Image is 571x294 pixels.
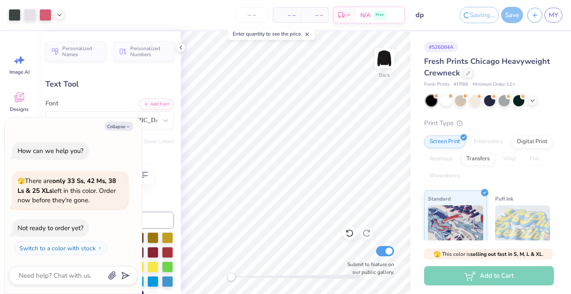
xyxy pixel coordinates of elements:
button: Personalized Names [45,42,106,61]
span: 🫣 [433,250,441,258]
div: Screen Print [424,135,466,148]
span: MY [549,10,558,20]
img: Switch to a color with stock [97,246,102,251]
span: Image AI [9,69,30,75]
span: Designs [10,106,29,113]
div: # 526084A [424,42,458,52]
button: Personalized Numbers [114,42,174,61]
span: Free [376,12,384,18]
button: Collapse [105,122,133,131]
div: Print Type [424,118,554,128]
span: There are left in this color. Order now before they're gone. [18,177,116,204]
span: Minimum Order: 12 + [472,81,515,88]
span: This color is . [433,250,544,258]
div: Accessibility label [227,273,236,281]
img: Standard [428,205,483,248]
span: N/A [360,11,371,20]
span: Fresh Prints Chicago Heavyweight Crewneck [424,56,550,78]
div: Foil [524,153,544,165]
div: How can we help you? [18,147,84,155]
span: # FP88 [454,81,468,88]
strong: selling out fast in S, M, L & XL [470,251,542,258]
div: Transfers [461,153,495,165]
div: Rhinestones [424,170,466,183]
div: Text Tool [45,78,174,90]
button: Add Font [139,99,174,110]
a: MY [544,8,562,23]
div: Digital Print [511,135,553,148]
span: 🫣 [18,177,25,185]
span: Personalized Names [62,45,101,57]
label: Font [45,99,58,108]
span: Standard [428,194,451,203]
label: Submit to feature on our public gallery. [343,261,394,276]
div: Applique [424,153,458,165]
button: Switch to Greek Letters [120,138,174,145]
span: Fresh Prints [424,81,449,88]
input: – – [235,7,269,23]
div: Enter quantity to see the price. [228,28,315,40]
button: Switch to a color with stock [15,241,107,255]
div: Not ready to order yet? [18,224,84,232]
span: – – [278,11,296,20]
input: Untitled Design [409,6,451,24]
div: Back [379,71,390,79]
span: Personalized Numbers [130,45,169,57]
img: Back [376,50,393,67]
img: Puff Ink [495,205,550,248]
strong: only 33 Ss, 42 Ms, 38 Ls & 25 XLs [18,177,116,195]
span: – – [306,11,323,20]
div: Vinyl [498,153,522,165]
div: Embroidery [468,135,509,148]
span: Puff Ink [495,194,513,203]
